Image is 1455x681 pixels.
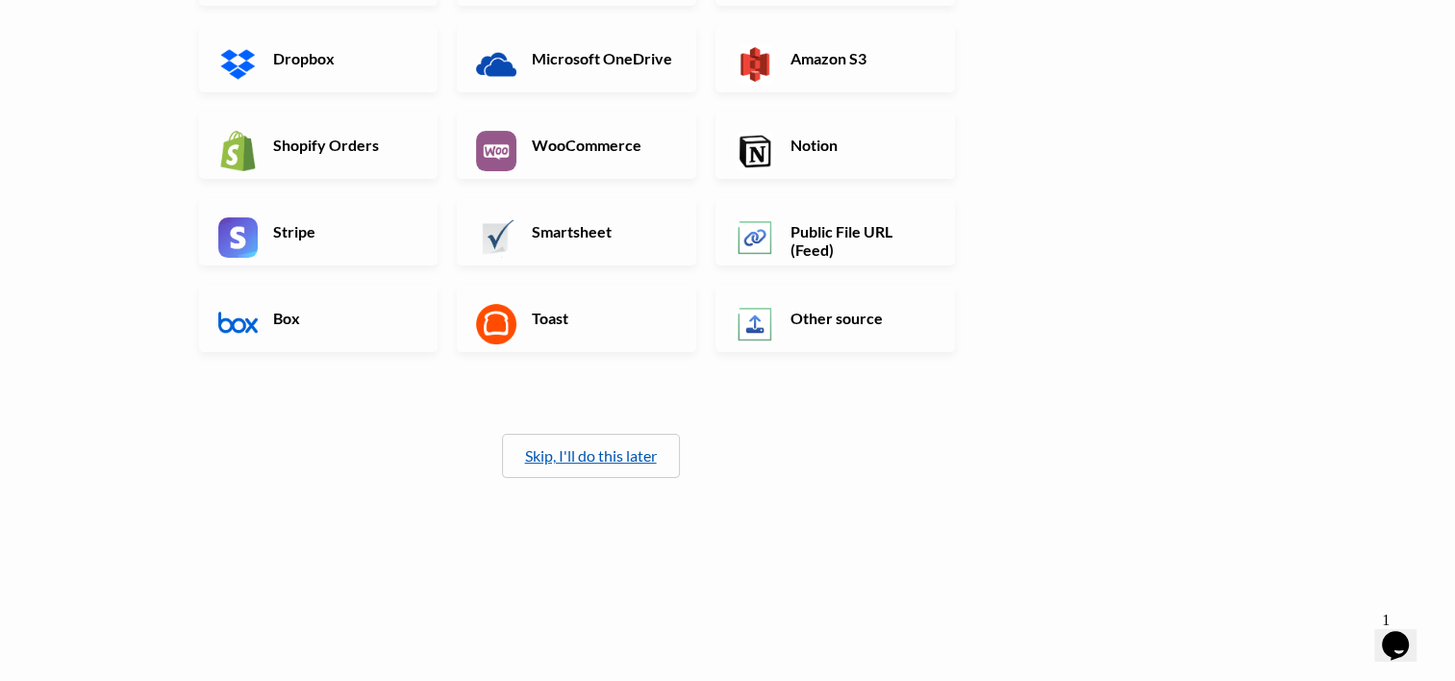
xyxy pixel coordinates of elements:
h6: Box [268,309,419,327]
img: Toast App & API [476,304,516,344]
iframe: chat widget [1374,604,1436,662]
a: Other source [715,285,955,352]
a: Notion [715,112,955,179]
a: Microsoft OneDrive [457,25,696,92]
a: WooCommerce [457,112,696,179]
img: Stripe App & API [218,217,259,258]
img: Shopify App & API [218,131,259,171]
img: Amazon S3 App & API [735,44,775,85]
img: Microsoft OneDrive App & API [476,44,516,85]
img: Smartsheet App & API [476,217,516,258]
img: Dropbox App & API [218,44,259,85]
a: Amazon S3 [715,25,955,92]
h6: Smartsheet [527,222,678,240]
a: Smartsheet [457,198,696,265]
a: Shopify Orders [199,112,439,179]
a: Dropbox [199,25,439,92]
h6: Other source [786,309,937,327]
h6: Toast [527,309,678,327]
h6: WooCommerce [527,136,678,154]
a: Stripe [199,198,439,265]
h6: Dropbox [268,49,419,67]
h6: Amazon S3 [786,49,937,67]
img: Notion App & API [735,131,775,171]
h6: Shopify Orders [268,136,419,154]
a: Box [199,285,439,352]
a: Toast [457,285,696,352]
img: Box App & API [218,304,259,344]
h6: Public File URL (Feed) [786,222,937,259]
img: Public File URL App & API [735,217,775,258]
a: Skip, I'll do this later [525,446,657,465]
a: Public File URL (Feed) [715,198,955,265]
img: WooCommerce App & API [476,131,516,171]
h6: Stripe [268,222,419,240]
h6: Notion [786,136,937,154]
img: Other Source App & API [735,304,775,344]
h6: Microsoft OneDrive [527,49,678,67]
